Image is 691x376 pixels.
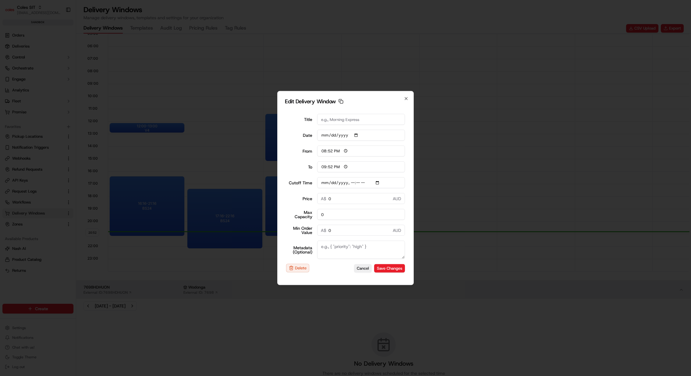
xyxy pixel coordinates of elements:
img: 1736555255976-a54dd68f-1ca7-489b-9aae-adbdc363a1c4 [6,58,17,69]
button: Start new chat [104,60,111,67]
label: Price [286,197,312,201]
input: e.g., Morning Express [317,114,405,125]
h2: Edit Delivery Window [285,99,406,104]
span: Pylon [61,103,74,108]
label: To [286,165,312,169]
div: We're available if you need us! [21,64,77,69]
input: Got a question? Start typing here... [16,39,110,45]
button: Delete [286,264,309,272]
button: Save Changes [374,264,405,272]
input: 0.00 [317,193,405,204]
button: Cancel [354,264,372,272]
a: 💻API Documentation [49,86,100,97]
label: Cutoff Time [286,181,312,185]
label: Date [286,133,312,137]
label: Metadata (Optional) [286,246,312,254]
span: Knowledge Base [12,88,47,94]
div: 📗 [6,89,11,94]
a: 📗Knowledge Base [4,86,49,97]
img: Nash [6,6,18,18]
a: Powered byPylon [43,103,74,108]
textarea: {"LOREMIP_DOLO": "SI", "AME_CONSEC_ADIP": "54/49/9877 71:64", "ELITS": "DO67", "EIUSMODT_INCIDIDU... [317,241,405,259]
span: API Documentation [58,88,98,94]
label: Title [286,117,312,122]
input: 0.00 [317,225,405,236]
label: Min Order Value [286,226,312,235]
p: Welcome 👋 [6,24,111,34]
div: 💻 [51,89,56,94]
label: Max Capacity [286,210,312,219]
div: Start new chat [21,58,100,64]
label: From [286,149,312,153]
